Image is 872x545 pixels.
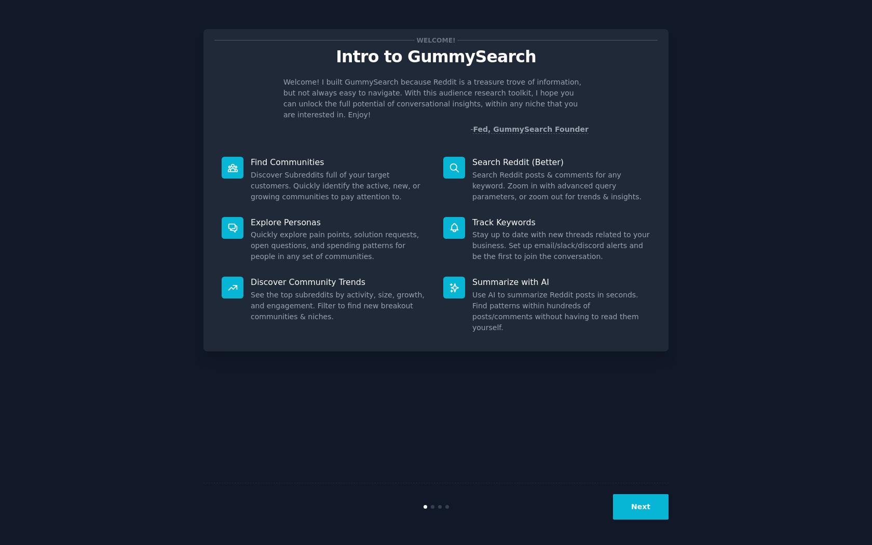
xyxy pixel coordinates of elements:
[472,170,650,202] dd: Search Reddit posts & comments for any keyword. Zoom in with advanced query parameters, or zoom o...
[251,290,429,322] dd: See the top subreddits by activity, size, growth, and engagement. Filter to find new breakout com...
[283,77,589,120] p: Welcome! I built GummySearch because Reddit is a treasure trove of information, but not always ea...
[214,48,658,66] p: Intro to GummySearch
[251,229,429,262] dd: Quickly explore pain points, solution requests, open questions, and spending patterns for people ...
[613,494,669,520] button: Next
[472,277,650,288] p: Summarize with AI
[473,125,589,134] a: Fed, GummySearch Founder
[472,290,650,333] dd: Use AI to summarize Reddit posts in seconds. Find patterns within hundreds of posts/comments with...
[472,157,650,168] p: Search Reddit (Better)
[472,217,650,228] p: Track Keywords
[415,35,457,46] span: Welcome!
[251,170,429,202] dd: Discover Subreddits full of your target customers. Quickly identify the active, new, or growing c...
[470,124,589,135] div: -
[251,217,429,228] p: Explore Personas
[472,229,650,262] dd: Stay up to date with new threads related to your business. Set up email/slack/discord alerts and ...
[251,277,429,288] p: Discover Community Trends
[251,157,429,168] p: Find Communities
